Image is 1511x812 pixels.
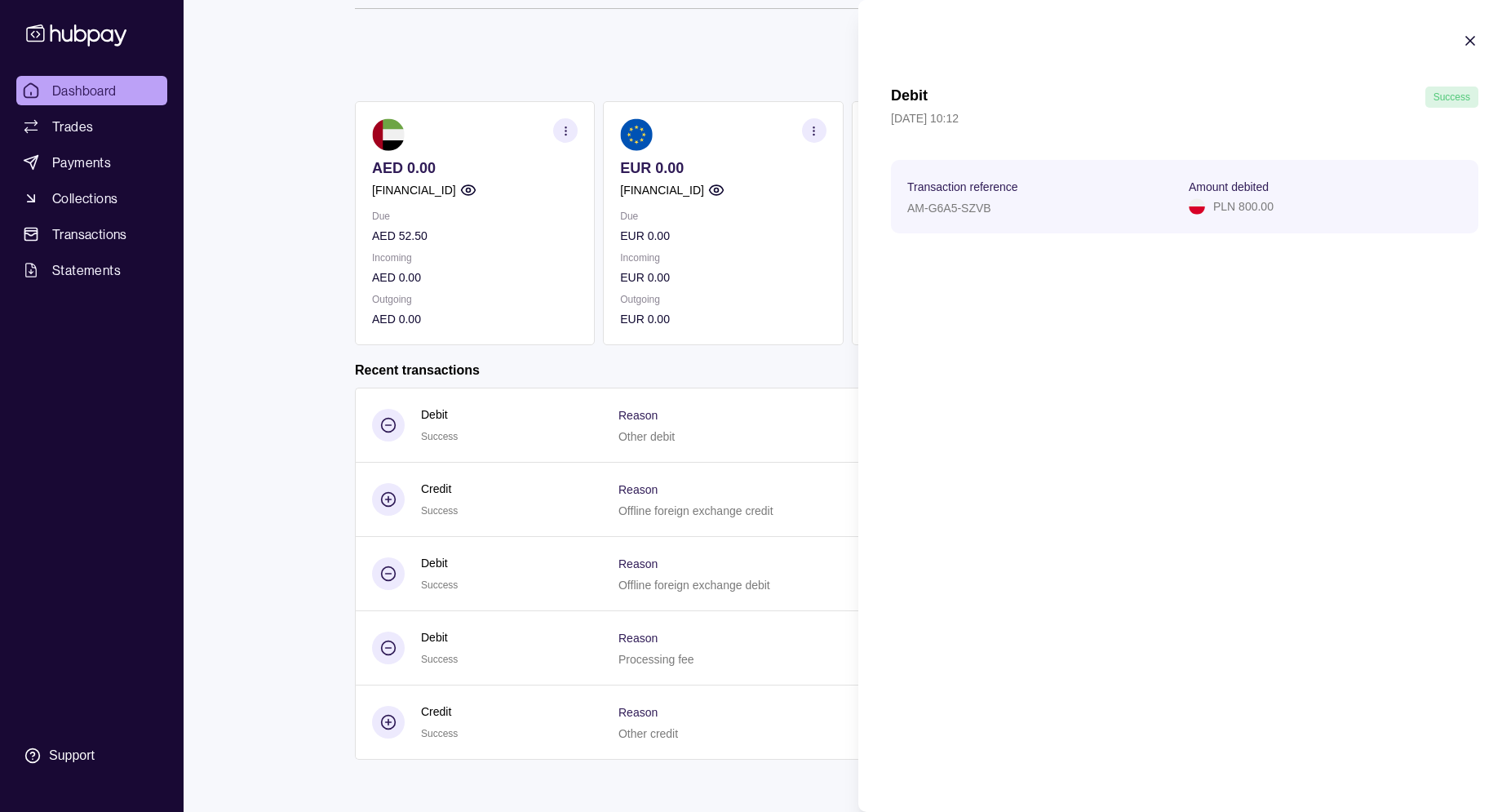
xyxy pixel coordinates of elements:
h1: Debit [891,87,928,108]
p: Amount debited [1189,180,1269,193]
p: AM-G6A5-SZVB [907,202,991,215]
span: Success [1433,91,1470,103]
div: PLN 800.00 [1189,197,1462,215]
p: Transaction reference [907,180,1018,193]
p: [DATE] 10:12 [891,109,1478,127]
img: pl [1189,198,1205,215]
